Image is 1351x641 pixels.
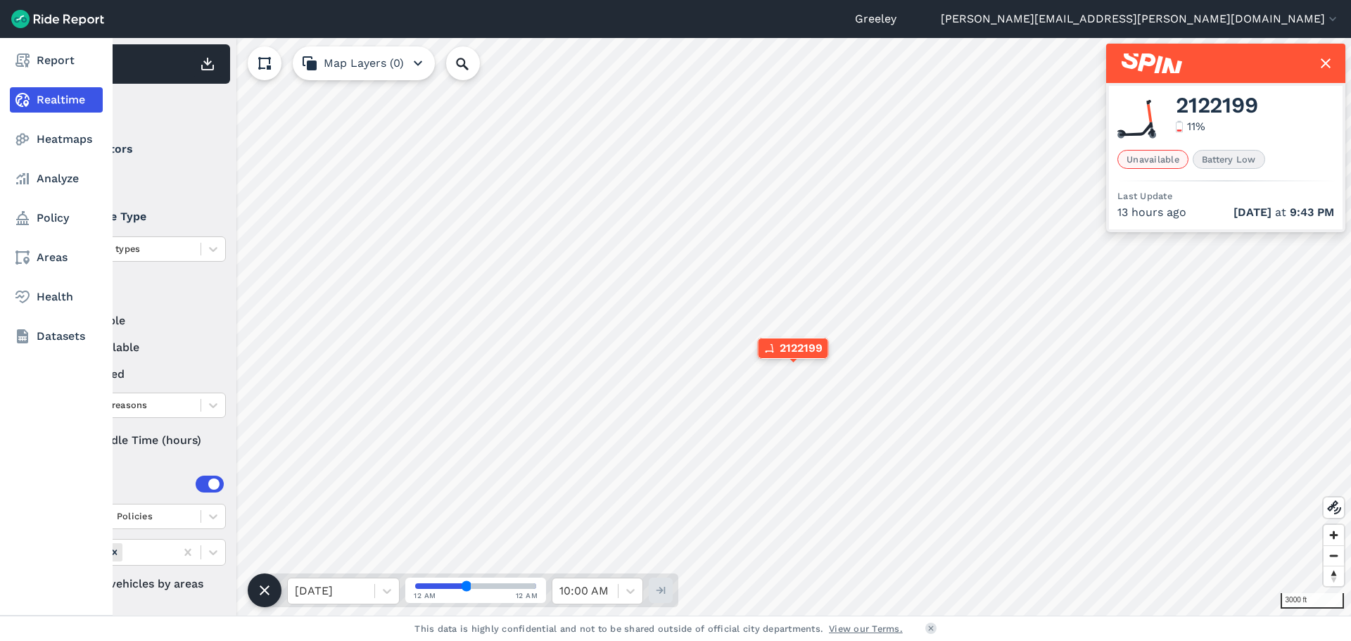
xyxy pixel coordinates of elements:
[57,428,226,453] div: Idle Time (hours)
[1324,566,1344,586] button: Reset bearing to north
[11,10,104,28] img: Ride Report
[1176,97,1257,114] span: 2122199
[57,273,224,312] summary: Status
[1193,150,1265,169] span: Battery Low
[57,129,224,169] summary: Operators
[1233,205,1271,219] span: [DATE]
[1281,593,1344,609] div: 3000 ft
[1187,118,1205,135] div: 11 %
[57,312,226,329] label: available
[855,11,896,27] a: Greeley
[57,576,226,592] label: Filter vehicles by areas
[1122,53,1182,73] img: Spin
[10,324,103,349] a: Datasets
[829,622,903,635] a: View our Terms.
[10,205,103,231] a: Policy
[76,476,224,493] div: Areas
[1117,150,1188,169] span: Unavailable
[1233,204,1334,221] span: at
[1324,545,1344,566] button: Zoom out
[51,90,230,134] div: Filter
[57,464,224,504] summary: Areas
[1117,100,1156,139] img: Spin scooter
[1117,204,1334,221] div: 13 hours ago
[1290,205,1334,219] span: 9:43 PM
[10,87,103,113] a: Realtime
[57,366,226,383] label: reserved
[941,11,1340,27] button: [PERSON_NAME][EMAIL_ADDRESS][PERSON_NAME][DOMAIN_NAME]
[10,166,103,191] a: Analyze
[10,48,103,73] a: Report
[10,127,103,152] a: Heatmaps
[107,543,122,561] div: Remove Areas (0)
[414,590,436,601] span: 12 AM
[1117,191,1172,201] span: Last Update
[57,169,226,186] label: Spin
[10,245,103,270] a: Areas
[516,590,538,601] span: 12 AM
[293,46,435,80] button: Map Layers (0)
[57,197,224,236] summary: Vehicle Type
[10,284,103,310] a: Health
[1324,525,1344,545] button: Zoom in
[780,340,823,357] span: 2122199
[45,38,1351,616] canvas: Map
[57,339,226,356] label: unavailable
[446,46,502,80] input: Search Location or Vehicles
